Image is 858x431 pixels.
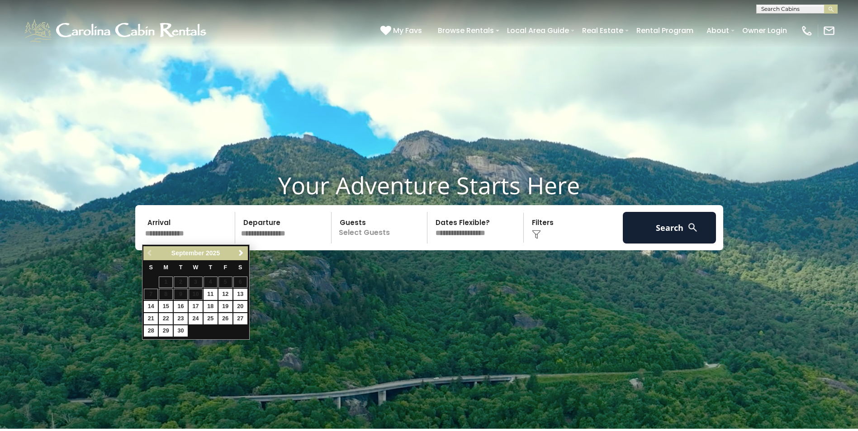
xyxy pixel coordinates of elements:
a: 27 [233,313,247,324]
img: phone-regular-white.png [801,24,813,37]
a: 24 [189,313,203,324]
h1: Your Adventure Starts Here [7,171,851,199]
a: 29 [159,325,173,337]
a: Real Estate [578,23,628,38]
a: My Favs [380,25,424,37]
span: Thursday [209,264,213,271]
a: 17 [189,301,203,312]
a: 12 [218,289,232,300]
button: Search [623,212,716,244]
p: Select Guests [334,212,427,244]
a: 11 [204,289,218,300]
span: My Favs [393,25,422,36]
a: Owner Login [738,23,792,38]
span: Friday [223,264,227,271]
a: 26 [218,313,232,324]
a: 13 [233,289,247,300]
img: mail-regular-white.png [823,24,835,37]
a: 28 [144,325,158,337]
a: 21 [144,313,158,324]
a: 18 [204,301,218,312]
span: Wednesday [193,264,199,271]
a: Browse Rentals [433,23,498,38]
a: 19 [218,301,232,312]
a: 22 [159,313,173,324]
a: About [702,23,734,38]
a: 23 [174,313,188,324]
a: 15 [159,301,173,312]
a: 20 [233,301,247,312]
span: Sunday [149,264,153,271]
span: Next [237,249,245,257]
span: September [171,249,204,257]
a: Rental Program [632,23,698,38]
a: 25 [204,313,218,324]
a: 16 [174,301,188,312]
img: search-regular-white.png [687,222,698,233]
a: 14 [144,301,158,312]
span: 2025 [206,249,220,257]
a: Local Area Guide [502,23,574,38]
span: Saturday [238,264,242,271]
a: 30 [174,325,188,337]
span: Tuesday [179,264,183,271]
img: filter--v1.png [532,230,541,239]
span: Monday [163,264,168,271]
img: White-1-1-2.png [23,17,210,44]
a: Next [236,248,247,259]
